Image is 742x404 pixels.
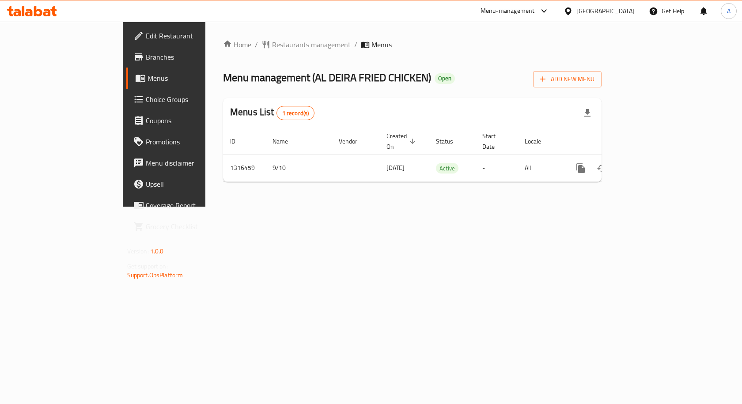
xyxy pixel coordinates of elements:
[435,75,455,82] span: Open
[146,94,240,105] span: Choice Groups
[563,128,662,155] th: Actions
[540,74,594,85] span: Add New Menu
[577,102,598,124] div: Export file
[126,216,247,237] a: Grocery Checklist
[265,155,332,181] td: 9/10
[272,39,351,50] span: Restaurants management
[436,136,465,147] span: Status
[261,39,351,50] a: Restaurants management
[223,68,431,87] span: Menu management ( AL DEIRA FRIED CHICKEN )
[276,106,315,120] div: Total records count
[148,73,240,83] span: Menus
[354,39,357,50] li: /
[127,245,149,257] span: Version:
[146,200,240,211] span: Coverage Report
[533,71,602,87] button: Add New Menu
[127,261,168,272] span: Get support on:
[126,89,247,110] a: Choice Groups
[525,136,553,147] span: Locale
[146,30,240,41] span: Edit Restaurant
[150,245,164,257] span: 1.0.0
[727,6,731,16] span: A
[435,73,455,84] div: Open
[371,39,392,50] span: Menus
[386,162,405,174] span: [DATE]
[146,158,240,168] span: Menu disclaimer
[482,131,507,152] span: Start Date
[277,109,314,117] span: 1 record(s)
[126,46,247,68] a: Branches
[576,6,635,16] div: [GEOGRAPHIC_DATA]
[126,152,247,174] a: Menu disclaimer
[518,155,563,181] td: All
[146,52,240,62] span: Branches
[126,174,247,195] a: Upsell
[126,131,247,152] a: Promotions
[339,136,369,147] span: Vendor
[146,136,240,147] span: Promotions
[475,155,518,181] td: -
[146,115,240,126] span: Coupons
[126,68,247,89] a: Menus
[255,39,258,50] li: /
[230,106,314,120] h2: Menus List
[146,221,240,232] span: Grocery Checklist
[481,6,535,16] div: Menu-management
[126,110,247,131] a: Coupons
[436,163,458,174] span: Active
[273,136,299,147] span: Name
[591,158,613,179] button: Change Status
[126,25,247,46] a: Edit Restaurant
[386,131,418,152] span: Created On
[223,128,662,182] table: enhanced table
[127,269,183,281] a: Support.OpsPlatform
[230,136,247,147] span: ID
[570,158,591,179] button: more
[146,179,240,189] span: Upsell
[223,39,602,50] nav: breadcrumb
[126,195,247,216] a: Coverage Report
